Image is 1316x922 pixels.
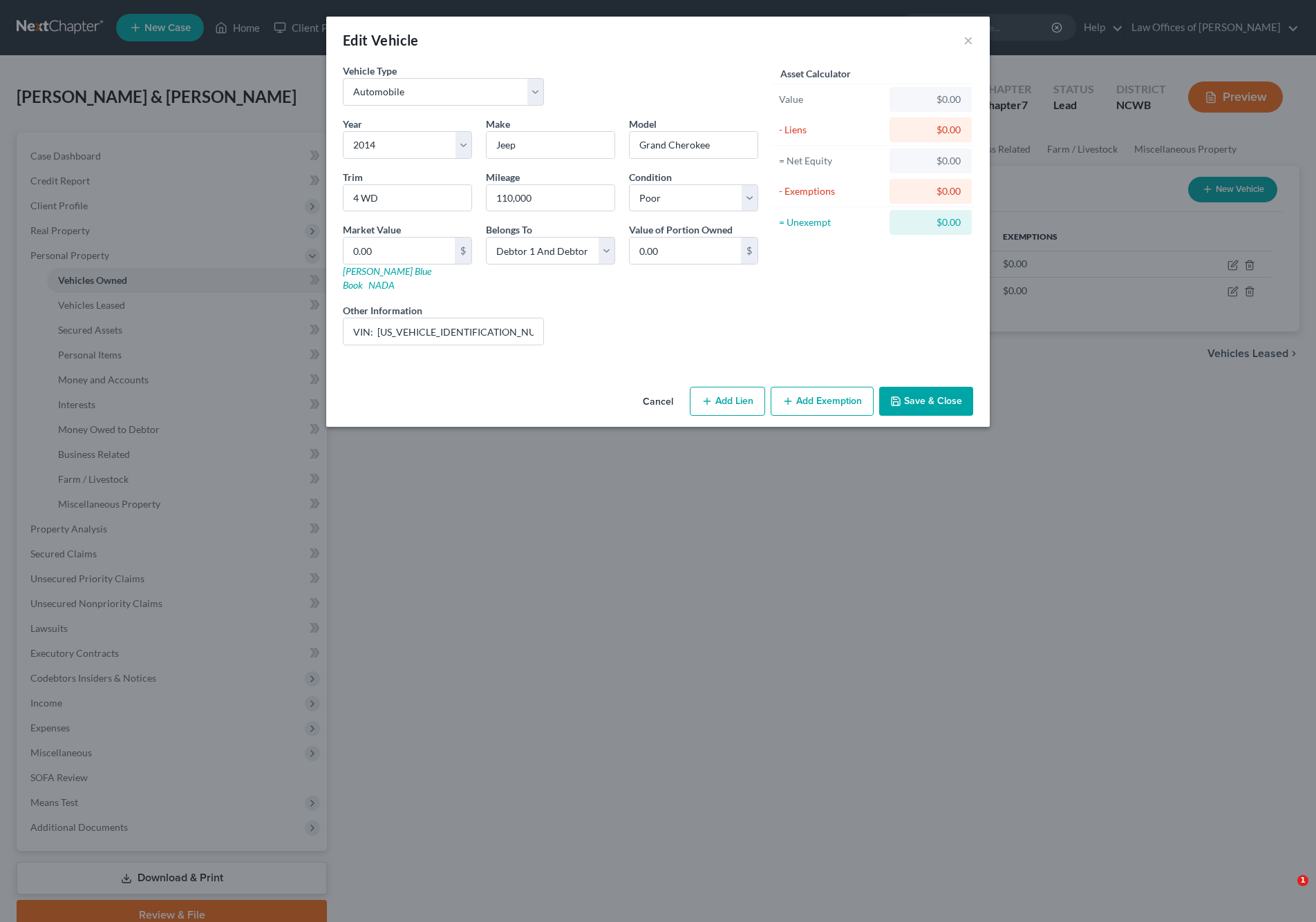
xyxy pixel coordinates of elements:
input: ex. Altima [630,132,758,158]
label: Market Value [343,222,401,237]
div: = Unexempt [779,215,883,229]
div: Value [779,93,883,106]
label: Asset Calculator [780,66,851,81]
input: ex. LS, LT, etc [344,185,471,211]
button: Save & Close [879,387,973,416]
button: Add Lien [690,387,765,416]
div: = Net Equity [779,154,883,168]
div: $0.00 [901,93,961,106]
button: Add Exemption [771,387,874,416]
label: Mileage [486,170,520,184]
button: Cancel [632,388,684,416]
div: Edit Vehicle [343,30,419,50]
label: Model [629,117,657,131]
label: Year [343,117,362,131]
label: Vehicle Type [343,64,397,78]
div: $0.00 [901,123,961,137]
input: -- [487,185,614,211]
label: Trim [343,170,363,184]
span: 1 [1297,875,1308,886]
div: $0.00 [901,154,961,168]
div: $ [455,238,471,264]
a: NADA [368,279,395,291]
span: Belongs To [486,224,532,236]
input: 0.00 [344,238,455,264]
input: ex. Nissan [487,132,614,158]
iframe: Intercom live chat [1269,875,1302,908]
span: Make [486,118,510,130]
label: Condition [629,170,672,184]
label: Value of Portion Owned [629,222,733,237]
div: $0.00 [901,215,961,229]
div: $0.00 [901,184,961,198]
a: [PERSON_NAME] Blue Book [343,265,431,291]
div: $ [741,238,758,264]
div: - Liens [779,123,883,137]
input: 0.00 [630,238,741,264]
input: (optional) [344,318,543,345]
button: × [963,32,973,48]
div: - Exemptions [779,184,883,198]
label: Other Information [343,303,422,318]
